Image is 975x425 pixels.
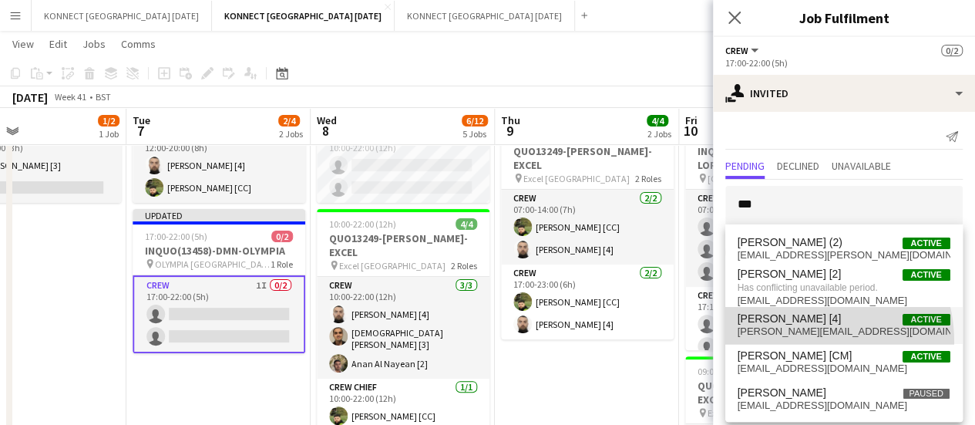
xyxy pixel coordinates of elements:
[713,8,975,28] h3: Job Fulfilment
[155,258,271,270] span: OLYMPIA [GEOGRAPHIC_DATA]
[501,113,520,127] span: Thu
[635,173,661,184] span: 2 Roles
[12,89,48,105] div: [DATE]
[96,91,111,103] div: BST
[738,249,950,261] span: dante.crowe@yahoo.co.uk
[271,231,293,242] span: 0/2
[501,144,674,172] h3: QUO13249-[PERSON_NAME]-EXCEL
[6,34,40,54] a: View
[708,407,814,419] span: Excel [GEOGRAPHIC_DATA]
[738,363,950,375] span: danielpopplewell@outlook.com
[317,231,489,259] h3: QUO13249-[PERSON_NAME]-EXCEL
[133,244,305,258] h3: INQUO(13458)-DMN-OLYMPIA
[317,128,489,203] app-card-role: CHIPPIE1I0/210:00-22:00 (12h)
[685,379,858,406] h3: QUO13249-[PERSON_NAME]-EXCEL
[462,128,487,140] div: 5 Jobs
[501,190,674,265] app-card-role: Crew2/207:00-14:00 (7h)[PERSON_NAME] [CC][PERSON_NAME] [4]
[43,34,73,54] a: Edit
[685,144,858,172] h3: INQUO(13406)-FIREBIRD-LOREAL
[133,128,305,203] app-card-role: Crew2/212:00-20:00 (8h)[PERSON_NAME] [4][PERSON_NAME] [CC]
[725,57,963,69] div: 17:00-22:00 (5h)
[99,128,119,140] div: 1 Job
[339,260,445,272] span: Excel [GEOGRAPHIC_DATA]
[725,45,761,56] button: Crew
[685,122,858,350] app-job-card: 07:00-20:15 (13h15m)0/6INQUO(13406)-FIREBIRD-LOREAL [GEOGRAPHIC_DATA] ([GEOGRAPHIC_DATA], [STREET...
[903,238,950,249] span: Active
[278,115,300,126] span: 2/4
[698,366,760,377] span: 09:00-13:00 (4h)
[725,160,765,171] span: Pending
[462,115,488,126] span: 6/12
[738,386,826,400] span: Daniel Barnett
[725,45,748,56] span: Crew
[903,314,950,325] span: Active
[713,75,975,112] div: Invited
[76,34,112,54] a: Jobs
[499,122,520,140] span: 9
[271,258,293,270] span: 1 Role
[456,218,477,230] span: 4/4
[738,312,842,325] span: Daniel Solomon [4]
[12,37,34,51] span: View
[98,115,119,126] span: 1/2
[647,115,668,126] span: 4/4
[329,218,396,230] span: 10:00-22:00 (12h)
[279,128,303,140] div: 2 Jobs
[903,269,950,281] span: Active
[738,325,950,338] span: daniel.solomon123@hotmail.com
[685,287,858,384] app-card-role: Crew0/317:15-20:15 (3h)
[451,260,477,272] span: 2 Roles
[212,1,395,31] button: KONNECT [GEOGRAPHIC_DATA] [DATE]
[82,37,106,51] span: Jobs
[501,122,674,339] app-job-card: 07:00-23:00 (16h)4/4QUO13249-[PERSON_NAME]-EXCEL Excel [GEOGRAPHIC_DATA]2 RolesCrew2/207:00-14:00...
[314,122,337,140] span: 8
[738,400,950,412] span: elitedandrum@gmail.com
[133,209,305,353] app-job-card: Updated17:00-22:00 (5h)0/2INQUO(13458)-DMN-OLYMPIA OLYMPIA [GEOGRAPHIC_DATA]1 RoleCrew1I0/217:00-...
[523,173,630,184] span: Excel [GEOGRAPHIC_DATA]
[647,128,671,140] div: 2 Jobs
[738,295,950,307] span: dchavesca95@gmail.com
[738,268,842,281] span: Daniel Chaves [2]
[738,236,842,249] span: Dante Crowe (2)
[317,277,489,379] app-card-role: Crew3/310:00-22:00 (12h)[PERSON_NAME] [4][DEMOGRAPHIC_DATA][PERSON_NAME] [3]Anan Al Nayean [2]
[903,351,950,363] span: Active
[941,45,963,56] span: 0/2
[49,37,67,51] span: Edit
[501,265,674,339] app-card-role: Crew2/217:00-23:00 (6h)[PERSON_NAME] [CC][PERSON_NAME] [4]
[685,190,858,287] app-card-role: Crew0/307:00-10:00 (3h)
[130,122,150,140] span: 7
[738,281,950,295] span: Has conflicting unavailable period.
[32,1,212,31] button: KONNECT [GEOGRAPHIC_DATA] [DATE]
[133,275,305,353] app-card-role: Crew1I0/217:00-22:00 (5h)
[832,160,891,171] span: Unavailable
[777,160,819,171] span: Declined
[133,113,150,127] span: Tue
[738,349,852,363] span: Daniel Popplewell [CM]
[145,231,207,242] span: 17:00-22:00 (5h)
[133,209,305,221] div: Updated
[685,113,698,127] span: Fri
[683,122,698,140] span: 10
[903,388,950,400] span: Paused
[395,1,575,31] button: KONNECT [GEOGRAPHIC_DATA] [DATE]
[115,34,162,54] a: Comms
[121,37,156,51] span: Comms
[51,91,89,103] span: Week 41
[708,173,819,184] span: [GEOGRAPHIC_DATA] ([GEOGRAPHIC_DATA], [STREET_ADDRESS])
[317,113,337,127] span: Wed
